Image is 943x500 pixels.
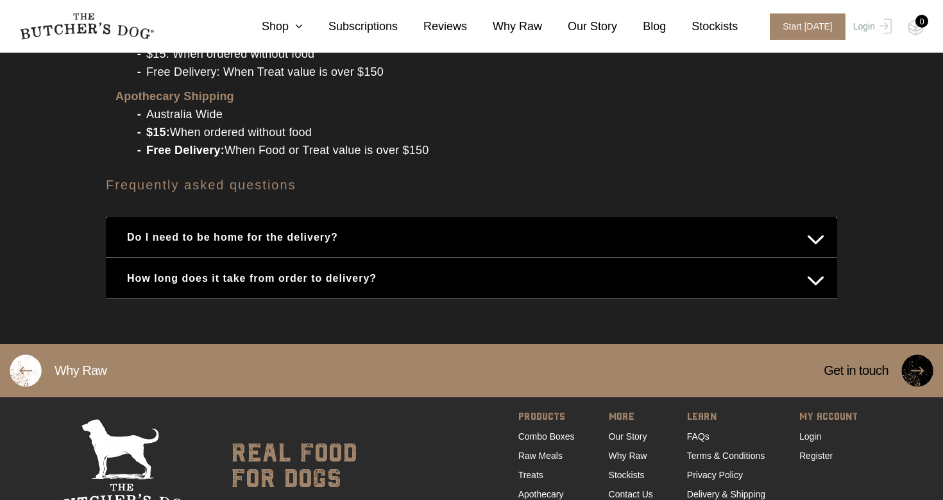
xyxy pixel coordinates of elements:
[687,431,709,442] a: FAQs
[115,90,234,103] b: Apothecary Shipping
[850,13,892,40] a: Login
[119,225,824,250] button: Do I need to be home for the delivery?
[908,19,924,36] img: TBD_Cart-Empty.png
[141,105,828,123] li: Australia Wide
[757,13,850,40] a: Start [DATE]
[609,451,647,461] a: Why Raw
[687,409,765,427] span: LEARN
[146,126,170,139] strong: $15:
[518,409,575,427] span: PRODUCTS
[799,451,833,461] a: Register
[146,144,225,157] strong: Free Delivery:
[609,431,647,442] a: Our Story
[811,344,901,397] h5: Get in touch
[236,18,303,35] a: Shop
[518,489,564,499] a: Apothecary
[467,18,542,35] a: Why Raw
[799,409,858,427] span: MY ACCOUNT
[542,18,617,35] a: Our Story
[609,470,645,480] a: Stockists
[687,451,765,461] a: Terms & Conditions
[609,409,653,427] span: MORE
[119,266,824,291] button: How long does it take from order to delivery?
[770,13,845,40] span: Start [DATE]
[10,354,42,387] img: TBD_Button_Gold_new-white.png
[398,18,467,35] a: Reviews
[617,18,666,35] a: Blog
[141,45,828,63] li: $15: When ordered without food
[799,431,821,442] a: Login
[141,123,828,141] li: When ordered without food
[915,15,928,28] div: 0
[687,470,743,480] a: Privacy Policy
[666,18,738,35] a: Stockists
[901,354,933,387] img: TBD_Button_Black_100-new-black.png
[303,18,398,35] a: Subscriptions
[141,63,828,81] li: Free Delivery: When Treat value is over $150
[609,489,653,499] a: Contact Us
[141,141,828,159] li: When Food or Treat value is over $150
[106,178,837,191] h4: Frequently asked questions
[518,470,543,480] a: Treats
[42,344,119,397] h5: Why Raw
[518,431,575,442] a: Combo Boxes
[518,451,563,461] a: Raw Meals
[687,489,765,499] a: Delivery & Shipping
